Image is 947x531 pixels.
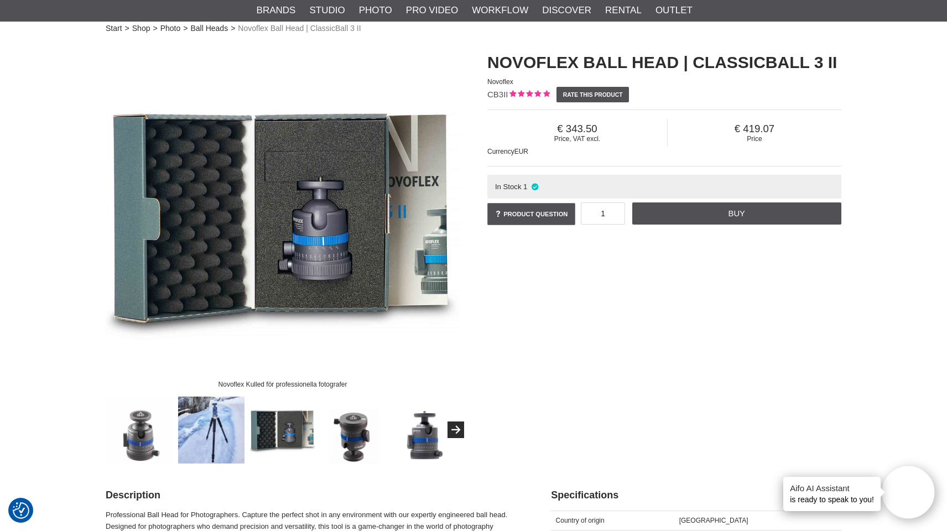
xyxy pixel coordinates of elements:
[487,123,667,135] span: 343.50
[790,482,874,494] h4: Aifo AI Assistant
[487,135,667,143] span: Price, VAT excl.
[605,3,642,18] a: Rental
[178,397,245,464] img: Novoflex klarar alla miljöer
[508,89,550,101] div: Customer rating: 5.00
[107,397,174,464] img: Novoflex ClassicBall 3 II | Kulled
[13,502,29,519] img: Revisit consent button
[783,477,881,511] div: is ready to speak to you!
[668,123,841,135] span: 419.07
[309,3,345,18] a: Studio
[406,3,458,18] a: Pro Video
[249,397,316,464] img: Novoflex Kulled för professionella fotografer
[160,23,181,34] a: Photo
[556,87,629,102] a: Rate this product
[106,488,523,502] h2: Description
[190,23,228,34] a: Ball Heads
[668,135,841,143] span: Price
[106,40,460,394] a: Novoflex Kulled för professionella fotografer
[448,421,464,438] button: Next
[106,23,122,34] a: Start
[542,3,591,18] a: Discover
[487,148,514,155] span: Currency
[209,374,356,394] div: Novoflex Kulled för professionella fotografer
[556,517,605,524] span: Country of origin
[132,23,150,34] a: Shop
[257,3,296,18] a: Brands
[495,183,522,191] span: In Stock
[231,23,235,34] span: >
[487,90,508,99] span: CB3II
[13,501,29,520] button: Consent Preferences
[125,23,129,34] span: >
[359,3,392,18] a: Photo
[183,23,188,34] span: >
[514,148,528,155] span: EUR
[487,51,841,74] h1: Novoflex Ball Head | ClassicBall 3 II
[523,183,527,191] span: 1
[655,3,693,18] a: Outlet
[472,3,528,18] a: Workflow
[530,183,539,191] i: In stock
[632,202,841,225] a: Buy
[679,517,748,524] span: [GEOGRAPHIC_DATA]
[321,397,388,464] img: Dubbel funktion, kulled och panoreringshuvud
[392,397,459,464] img: Novoflex har hög detaljkvalitet och funktion
[487,203,575,225] a: Product question
[487,78,513,86] span: Novoflex
[551,488,841,502] h2: Specifications
[153,23,157,34] span: >
[238,23,361,34] span: Novoflex Ball Head | ClassicBall 3 II
[106,40,460,394] img: Novoflex ClassicBall 3 II | Kulled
